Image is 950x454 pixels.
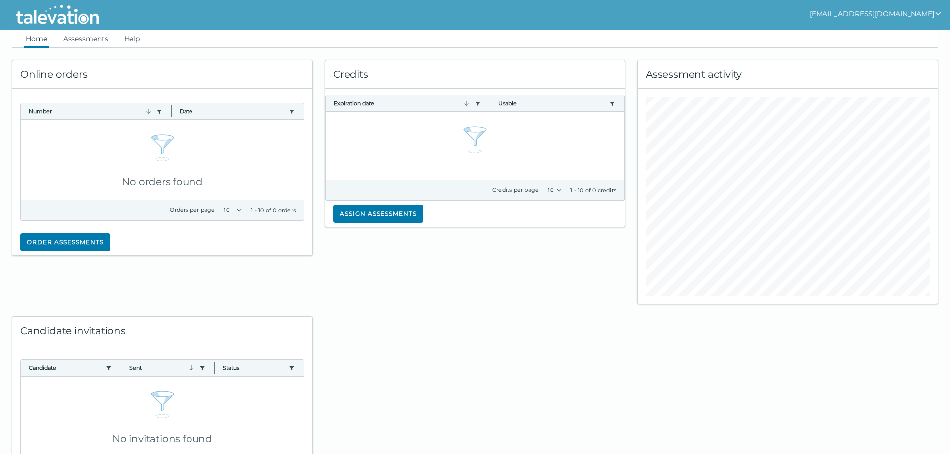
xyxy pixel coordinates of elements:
[24,30,49,48] a: Home
[211,357,218,378] button: Column resize handle
[12,317,312,345] div: Candidate invitations
[12,60,312,89] div: Online orders
[223,364,285,372] button: Status
[251,206,296,214] div: 1 - 10 of 0 orders
[129,364,195,372] button: Sent
[29,107,152,115] button: Number
[487,92,493,114] button: Column resize handle
[122,30,142,48] a: Help
[170,206,215,213] label: Orders per page
[112,433,212,445] span: No invitations found
[180,107,285,115] button: Date
[325,60,625,89] div: Credits
[12,2,103,27] img: Talevation_Logo_Transparent_white.png
[492,186,539,193] label: Credits per page
[29,364,102,372] button: Candidate
[118,357,124,378] button: Column resize handle
[20,233,110,251] button: Order assessments
[810,8,942,20] button: show user actions
[498,99,605,107] button: Usable
[122,176,202,188] span: No orders found
[334,99,471,107] button: Expiration date
[638,60,938,89] div: Assessment activity
[570,186,616,194] div: 1 - 10 of 0 credits
[61,30,110,48] a: Assessments
[168,100,175,122] button: Column resize handle
[333,205,423,223] button: Assign assessments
